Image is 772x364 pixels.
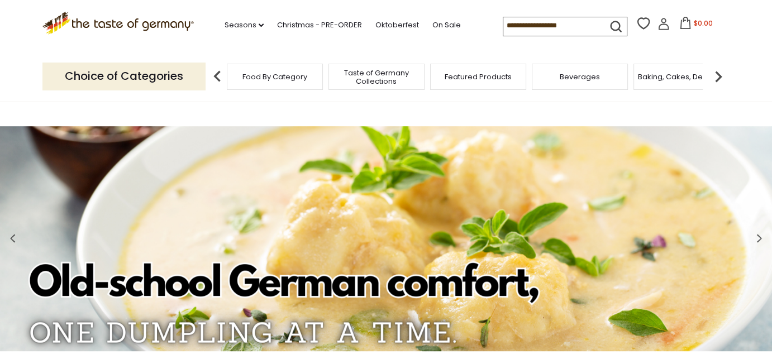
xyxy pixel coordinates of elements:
a: Featured Products [445,73,512,81]
a: Christmas - PRE-ORDER [277,19,362,31]
a: Taste of Germany Collections [332,69,421,85]
a: Baking, Cakes, Desserts [638,73,725,81]
a: On Sale [432,19,461,31]
a: Oktoberfest [375,19,419,31]
a: Seasons [225,19,264,31]
span: $0.00 [694,18,713,28]
button: $0.00 [672,17,719,33]
p: Choice of Categories [42,63,206,90]
a: Beverages [560,73,600,81]
img: next arrow [707,65,730,88]
a: Food By Category [242,73,307,81]
img: previous arrow [206,65,228,88]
